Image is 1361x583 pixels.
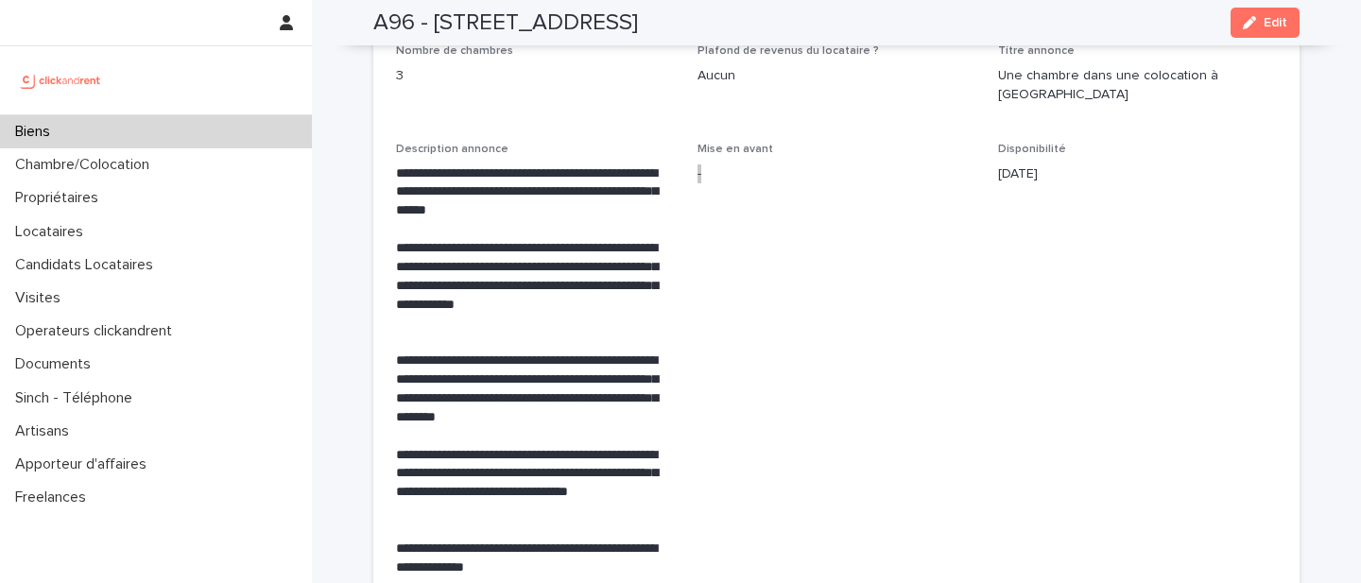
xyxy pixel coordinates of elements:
[8,455,162,473] p: Apporteur d'affaires
[8,289,76,307] p: Visites
[698,45,879,57] span: Plafond de revenus du locataire ?
[698,164,976,184] p: -
[8,123,65,141] p: Biens
[698,144,773,155] span: Mise en avant
[373,9,638,37] h2: A96 - [STREET_ADDRESS]
[998,66,1277,106] p: Une chambre dans une colocation à [GEOGRAPHIC_DATA]
[8,422,84,440] p: Artisans
[8,256,168,274] p: Candidats Locataires
[8,189,113,207] p: Propriétaires
[396,66,675,86] p: 3
[396,45,513,57] span: Nombre de chambres
[8,223,98,241] p: Locataires
[8,489,101,506] p: Freelances
[1231,8,1300,38] button: Edit
[998,164,1277,184] p: [DATE]
[998,45,1075,57] span: Titre annonce
[8,355,106,373] p: Documents
[1264,16,1287,29] span: Edit
[998,144,1066,155] span: Disponibilité
[15,61,107,99] img: UCB0brd3T0yccxBKYDjQ
[8,156,164,174] p: Chambre/Colocation
[396,144,508,155] span: Description annonce
[8,322,187,340] p: Operateurs clickandrent
[8,389,147,407] p: Sinch - Téléphone
[698,66,976,86] p: Aucun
